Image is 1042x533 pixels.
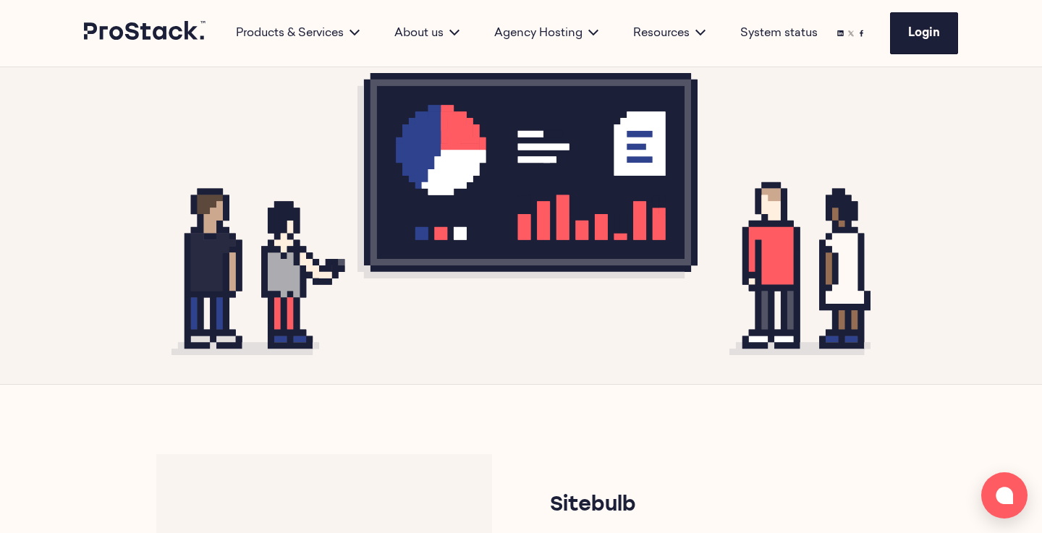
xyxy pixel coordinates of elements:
[219,25,377,42] div: Products & Services
[981,472,1028,519] button: Open chat window
[890,12,958,54] a: Login
[377,25,477,42] div: About us
[84,21,207,46] a: Prostack logo
[740,25,818,42] a: System status
[477,25,616,42] div: Agency Hosting
[550,491,886,520] h3: Sitebulb
[616,25,723,42] div: Resources
[908,27,940,39] span: Login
